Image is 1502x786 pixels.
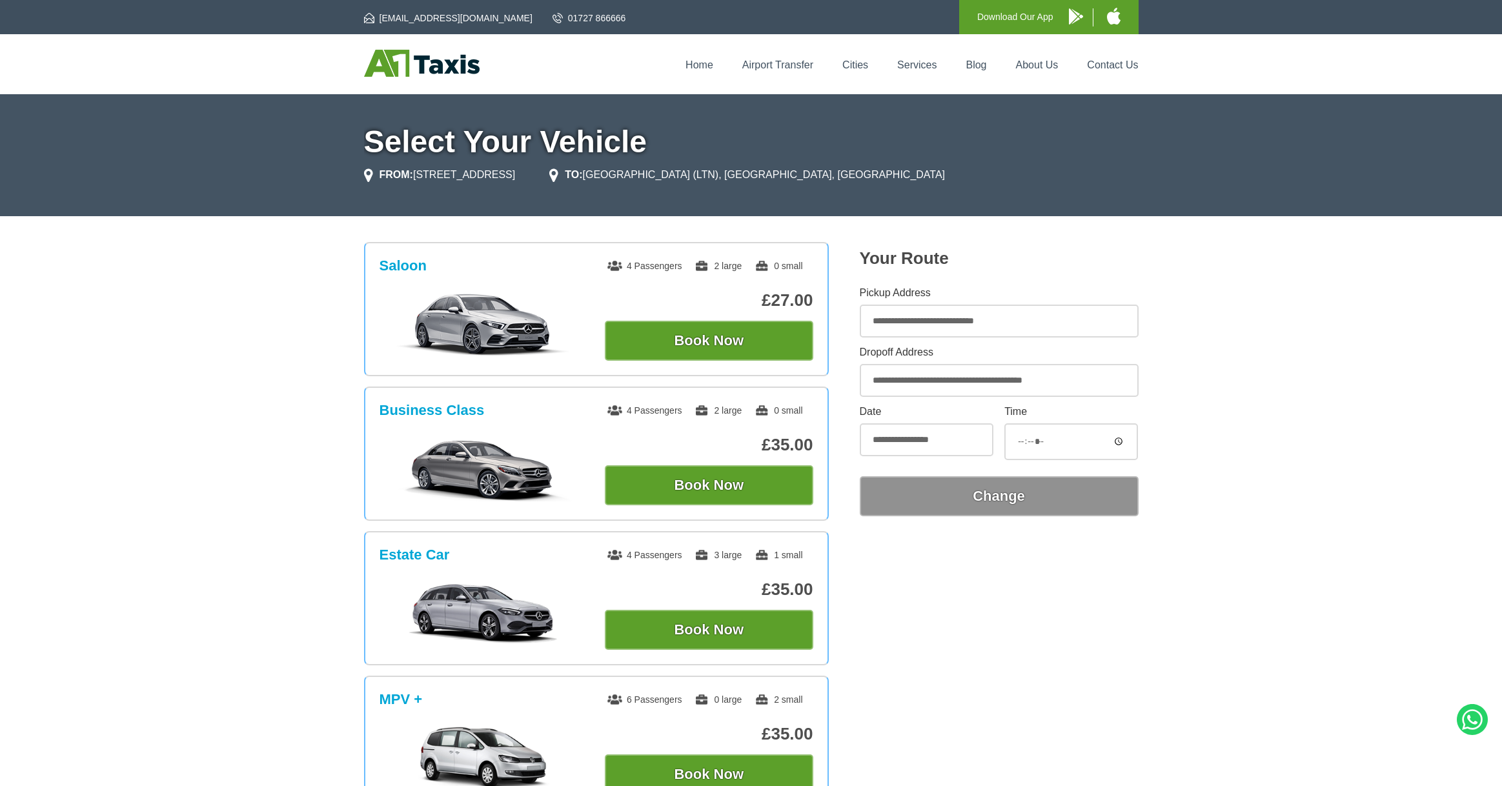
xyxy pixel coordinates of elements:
a: [EMAIL_ADDRESS][DOMAIN_NAME] [364,12,533,25]
button: Book Now [605,465,813,505]
a: Home [685,59,713,70]
h3: MPV + [380,691,423,708]
h3: Business Class [380,402,485,419]
button: Book Now [605,610,813,650]
h3: Saloon [380,257,427,274]
li: [GEOGRAPHIC_DATA] (LTN), [GEOGRAPHIC_DATA], [GEOGRAPHIC_DATA] [549,167,945,183]
span: 4 Passengers [607,550,682,560]
button: Book Now [605,321,813,361]
a: Contact Us [1087,59,1138,70]
span: 3 large [695,550,742,560]
img: A1 Taxis St Albans LTD [364,50,480,77]
label: Date [860,407,993,417]
p: £35.00 [605,724,813,744]
img: Saloon [386,292,580,357]
strong: FROM: [380,169,413,180]
a: Blog [966,59,986,70]
span: 0 small [755,261,802,271]
img: A1 Taxis Android App [1069,8,1083,25]
strong: TO: [565,169,582,180]
h1: Select Your Vehicle [364,126,1139,157]
span: 4 Passengers [607,261,682,271]
button: Change [860,476,1139,516]
span: 0 large [695,694,742,705]
span: 1 small [755,550,802,560]
a: Services [897,59,937,70]
a: Airport Transfer [742,59,813,70]
span: 6 Passengers [607,694,682,705]
h3: Estate Car [380,547,450,563]
img: Estate Car [386,581,580,646]
iframe: chat widget [1325,758,1496,786]
span: 2 large [695,405,742,416]
img: A1 Taxis iPhone App [1107,8,1121,25]
img: Business Class [386,437,580,501]
a: About Us [1016,59,1059,70]
a: 01727 866666 [553,12,626,25]
label: Dropoff Address [860,347,1139,358]
p: £35.00 [605,579,813,600]
span: 2 small [755,694,802,705]
h2: Your Route [860,248,1139,268]
a: Cities [842,59,868,70]
label: Pickup Address [860,288,1139,298]
p: £27.00 [605,290,813,310]
p: £35.00 [605,435,813,455]
span: 4 Passengers [607,405,682,416]
span: 2 large [695,261,742,271]
p: Download Our App [977,9,1053,25]
li: [STREET_ADDRESS] [364,167,516,183]
label: Time [1004,407,1138,417]
span: 0 small [755,405,802,416]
